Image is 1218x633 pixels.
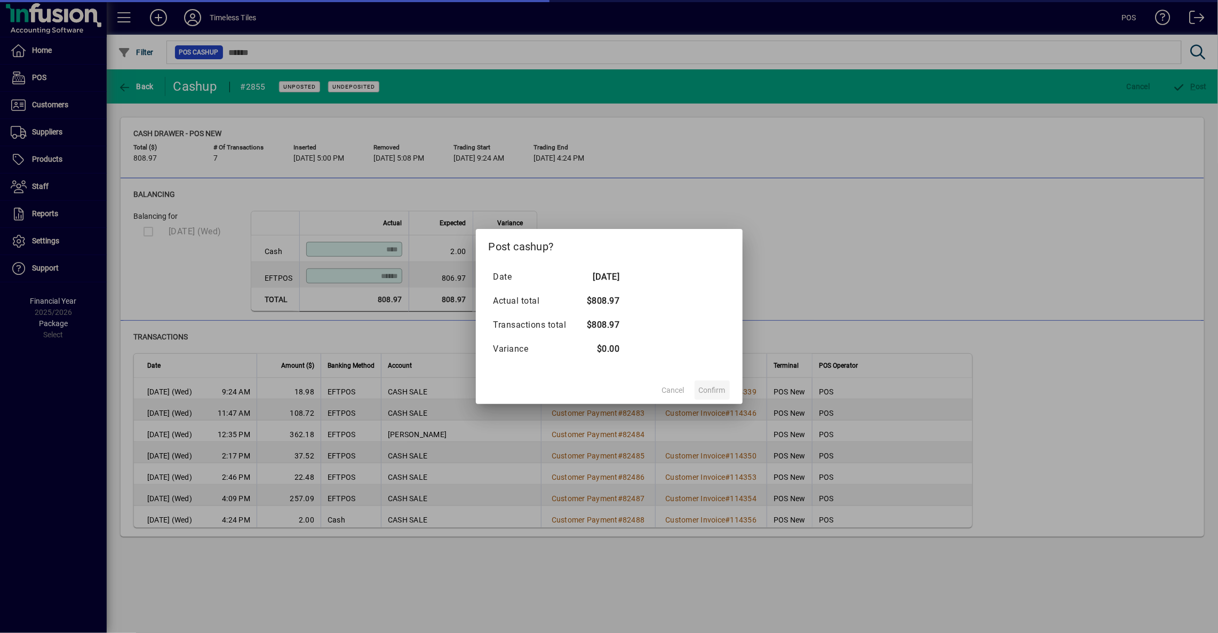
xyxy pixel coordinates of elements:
[493,313,577,337] td: Transactions total
[577,313,620,337] td: $808.97
[476,229,743,260] h2: Post cashup?
[493,337,577,361] td: Variance
[577,337,620,361] td: $0.00
[577,265,620,289] td: [DATE]
[577,289,620,313] td: $808.97
[493,289,577,313] td: Actual total
[493,265,577,289] td: Date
